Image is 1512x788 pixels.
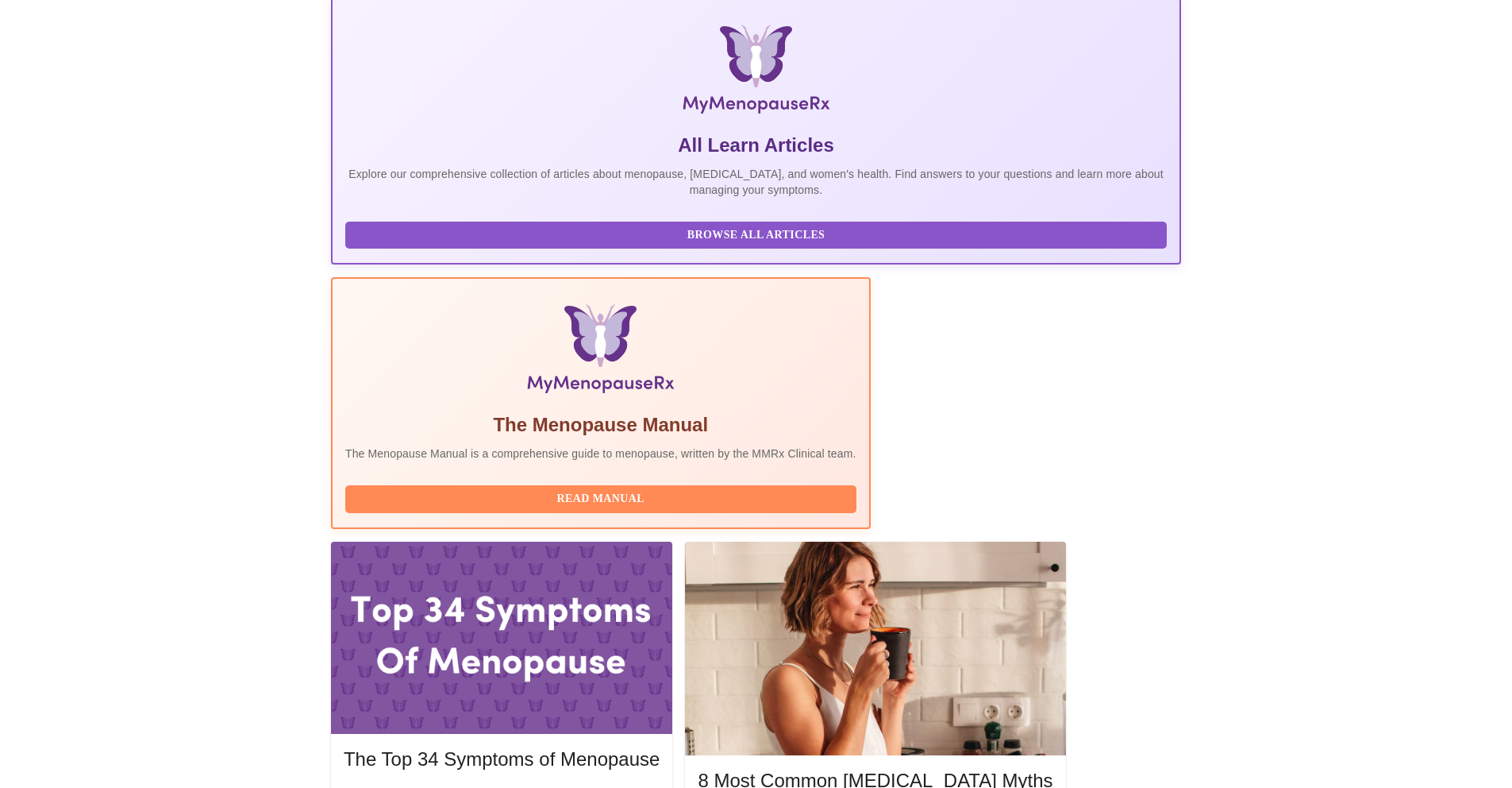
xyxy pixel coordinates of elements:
[361,226,1151,245] span: Browse All Articles
[344,747,660,772] h5: The Top 34 Symptoms of Menopause
[345,227,1171,241] a: Browse All Articles
[361,489,841,509] span: Read Manual
[426,304,775,400] img: Menopause Manual
[345,491,860,504] a: Read Manual
[473,25,1039,120] img: MyMenopauseRx Logo
[345,222,1167,249] button: Browse All Articles
[345,485,856,513] button: Read Manual
[345,133,1167,158] h5: All Learn Articles
[345,446,856,462] p: The Menopause Manual is a comprehensive guide to menopause, written by the MMRx Clinical team.
[345,412,856,438] h5: The Menopause Manual
[345,166,1167,198] p: Explore our comprehensive collection of articles about menopause, [MEDICAL_DATA], and women's hea...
